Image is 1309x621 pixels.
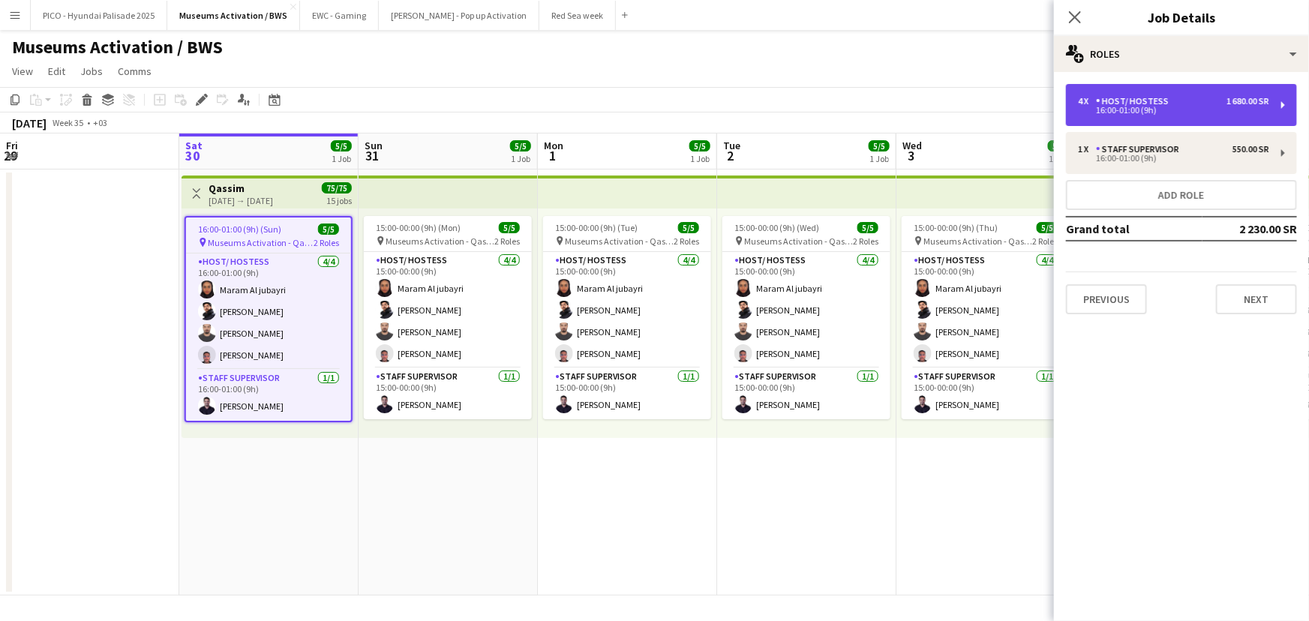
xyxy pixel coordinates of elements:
[1202,217,1297,241] td: 2 230.00 SR
[1216,284,1297,314] button: Next
[900,147,922,164] span: 3
[869,153,889,164] div: 1 Job
[74,61,109,81] a: Jobs
[902,252,1070,368] app-card-role: Host/ Hostess4/415:00-00:00 (9h)Maram Al jubayri[PERSON_NAME][PERSON_NAME][PERSON_NAME]
[565,235,674,247] span: Museums Activation - Qassim
[364,368,532,419] app-card-role: Staff Supervisor1/115:00-00:00 (9h)[PERSON_NAME]
[185,139,203,152] span: Sat
[12,115,47,130] div: [DATE]
[734,222,819,233] span: 15:00-00:00 (9h) (Wed)
[300,1,379,30] button: EWC - Gaming
[499,222,520,233] span: 5/5
[198,223,281,235] span: 16:00-01:00 (9h) (Sun)
[869,140,890,151] span: 5/5
[542,147,563,164] span: 1
[365,139,383,152] span: Sun
[31,1,167,30] button: PICO - Hyundai Palisade 2025
[326,193,352,206] div: 15 jobs
[6,61,39,81] a: View
[118,64,152,78] span: Comms
[362,147,383,164] span: 31
[722,368,890,419] app-card-role: Staff Supervisor1/115:00-00:00 (9h)[PERSON_NAME]
[543,216,711,419] app-job-card: 15:00-00:00 (9h) (Tue)5/5 Museums Activation - Qassim2 RolesHost/ Hostess4/415:00-00:00 (9h)Maram...
[186,370,351,421] app-card-role: Staff Supervisor1/116:00-01:00 (9h)[PERSON_NAME]
[543,368,711,419] app-card-role: Staff Supervisor1/115:00-00:00 (9h)[PERSON_NAME]
[209,181,273,195] h3: Qassim
[914,222,998,233] span: 15:00-00:00 (9h) (Thu)
[48,64,65,78] span: Edit
[209,195,273,206] div: [DATE] → [DATE]
[167,1,300,30] button: Museums Activation / BWS
[183,147,203,164] span: 30
[364,252,532,368] app-card-role: Host/ Hostess4/415:00-00:00 (9h)Maram Al jubayri[PERSON_NAME][PERSON_NAME][PERSON_NAME]
[510,140,531,151] span: 5/5
[1066,180,1297,210] button: Add role
[364,216,532,419] app-job-card: 15:00-00:00 (9h) (Mon)5/5 Museums Activation - Qassim2 RolesHost/ Hostess4/415:00-00:00 (9h)Maram...
[923,235,1032,247] span: Museums Activation - Qassim
[674,235,699,247] span: 2 Roles
[1049,153,1068,164] div: 1 Job
[1096,144,1185,154] div: Staff Supervisor
[857,222,878,233] span: 5/5
[1054,36,1309,72] div: Roles
[689,140,710,151] span: 5/5
[544,139,563,152] span: Mon
[1037,222,1058,233] span: 5/5
[42,61,71,81] a: Edit
[1066,217,1202,241] td: Grand total
[1226,96,1269,106] div: 1 680.00 SR
[1032,235,1058,247] span: 2 Roles
[12,36,223,58] h1: Museums Activation / BWS
[80,64,103,78] span: Jobs
[1078,96,1096,106] div: 4 x
[744,235,853,247] span: Museums Activation - Qassim
[543,252,711,368] app-card-role: Host/ Hostess4/415:00-00:00 (9h)Maram Al jubayri[PERSON_NAME][PERSON_NAME][PERSON_NAME]
[1096,96,1175,106] div: Host/ Hostess
[853,235,878,247] span: 2 Roles
[902,216,1070,419] app-job-card: 15:00-00:00 (9h) (Thu)5/5 Museums Activation - Qassim2 RolesHost/ Hostess4/415:00-00:00 (9h)Maram...
[721,147,740,164] span: 2
[902,139,922,152] span: Wed
[314,237,339,248] span: 2 Roles
[1078,106,1269,114] div: 16:00-01:00 (9h)
[1048,140,1069,151] span: 5/5
[12,64,33,78] span: View
[379,1,539,30] button: [PERSON_NAME] - Pop up Activation
[539,1,616,30] button: Red Sea week
[376,222,461,233] span: 15:00-00:00 (9h) (Mon)
[555,222,638,233] span: 15:00-00:00 (9h) (Tue)
[1054,7,1309,27] h3: Job Details
[6,139,18,152] span: Fri
[1232,144,1269,154] div: 550.00 SR
[494,235,520,247] span: 2 Roles
[1078,144,1096,154] div: 1 x
[723,139,740,152] span: Tue
[332,153,351,164] div: 1 Job
[186,253,351,370] app-card-role: Host/ Hostess4/416:00-01:00 (9h)Maram Al jubayri[PERSON_NAME][PERSON_NAME][PERSON_NAME]
[1078,154,1269,162] div: 16:00-01:00 (9h)
[93,117,107,128] div: +03
[722,252,890,368] app-card-role: Host/ Hostess4/415:00-00:00 (9h)Maram Al jubayri[PERSON_NAME][PERSON_NAME][PERSON_NAME]
[722,216,890,419] app-job-card: 15:00-00:00 (9h) (Wed)5/5 Museums Activation - Qassim2 RolesHost/ Hostess4/415:00-00:00 (9h)Maram...
[185,216,353,422] app-job-card: 16:00-01:00 (9h) (Sun)5/5 Museums Activation - Qassim2 RolesHost/ Hostess4/416:00-01:00 (9h)Maram...
[208,237,314,248] span: Museums Activation - Qassim
[318,223,339,235] span: 5/5
[50,117,87,128] span: Week 35
[331,140,352,151] span: 5/5
[511,153,530,164] div: 1 Job
[1066,284,1147,314] button: Previous
[112,61,158,81] a: Comms
[386,235,494,247] span: Museums Activation - Qassim
[690,153,710,164] div: 1 Job
[4,147,18,164] span: 29
[678,222,699,233] span: 5/5
[902,368,1070,419] app-card-role: Staff Supervisor1/115:00-00:00 (9h)[PERSON_NAME]
[322,182,352,193] span: 75/75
